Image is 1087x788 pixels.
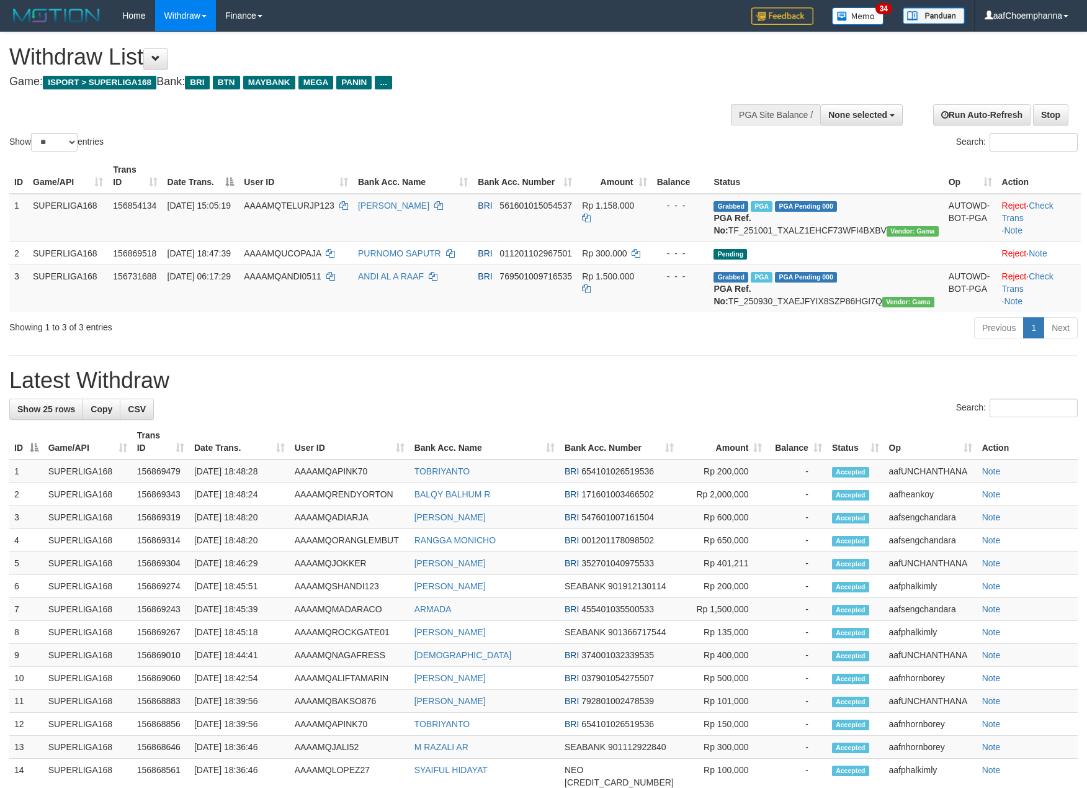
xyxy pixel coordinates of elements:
[982,765,1001,775] a: Note
[884,598,977,621] td: aafsengchandara
[1002,201,1027,211] a: Reject
[565,765,583,775] span: NEO
[974,317,1024,338] a: Previous
[43,460,132,483] td: SUPERLIGA168
[9,265,28,312] td: 3
[982,489,1001,499] a: Note
[832,559,869,569] span: Accepted
[767,644,826,667] td: -
[409,424,560,460] th: Bank Acc. Name: activate to sort column ascending
[820,104,903,125] button: None selected
[565,581,606,591] span: SEABANK
[713,272,748,283] span: Grabbed
[884,506,977,529] td: aafsengchandara
[581,466,654,476] span: Copy 654101026519536 to clipboard
[185,76,209,89] span: BRI
[751,272,772,283] span: Marked by aafromsomean
[657,247,704,260] div: - - -
[709,158,943,194] th: Status
[290,483,409,506] td: AAAAMQRENDYORTON
[982,558,1001,568] a: Note
[884,552,977,575] td: aafUNCHANTHANA
[1004,225,1022,235] a: Note
[832,651,869,661] span: Accepted
[565,627,606,637] span: SEABANK
[581,650,654,660] span: Copy 374001032339535 to clipboard
[679,529,767,552] td: Rp 650,000
[944,265,997,312] td: AUTOWD-BOT-PGA
[767,460,826,483] td: -
[414,673,486,683] a: [PERSON_NAME]
[189,483,290,506] td: [DATE] 18:48:24
[1002,201,1053,223] a: Check Trans
[565,466,579,476] span: BRI
[28,194,108,242] td: SUPERLIGA168
[875,3,892,14] span: 34
[9,424,43,460] th: ID: activate to sort column descending
[1002,248,1027,258] a: Reject
[565,742,606,752] span: SEABANK
[679,575,767,598] td: Rp 200,000
[168,271,231,281] span: [DATE] 06:17:29
[713,284,751,306] b: PGA Ref. No:
[478,271,492,281] span: BRI
[9,242,28,265] td: 2
[565,696,579,706] span: BRI
[832,536,869,546] span: Accepted
[608,581,666,591] span: Copy 901912130114 to clipboard
[290,736,409,759] td: AAAAMQJALI52
[582,271,634,281] span: Rp 1.500.000
[565,719,579,729] span: BRI
[189,598,290,621] td: [DATE] 18:45:39
[581,512,654,522] span: Copy 547601007161504 to clipboard
[9,621,43,644] td: 8
[499,271,572,281] span: Copy 769501009716535 to clipboard
[679,424,767,460] th: Amount: activate to sort column ascending
[582,248,627,258] span: Rp 300.000
[565,673,579,683] span: BRI
[353,158,473,194] th: Bank Acc. Name: activate to sort column ascending
[832,628,869,638] span: Accepted
[290,667,409,690] td: AAAAMQALIFTAMARIN
[565,535,579,545] span: BRI
[884,460,977,483] td: aafUNCHANTHANA
[414,742,468,752] a: M RAZALI AR
[679,621,767,644] td: Rp 135,000
[189,736,290,759] td: [DATE] 18:36:46
[982,604,1001,614] a: Note
[414,558,486,568] a: [PERSON_NAME]
[933,104,1031,125] a: Run Auto-Refresh
[767,598,826,621] td: -
[132,667,189,690] td: 156869060
[565,489,579,499] span: BRI
[9,399,83,420] a: Show 25 rows
[997,265,1081,312] td: · ·
[132,736,189,759] td: 156868646
[43,621,132,644] td: SUPERLIGA168
[884,644,977,667] td: aafUNCHANTHANA
[189,506,290,529] td: [DATE] 18:48:20
[113,201,156,211] span: 156854134
[832,674,869,684] span: Accepted
[132,424,189,460] th: Trans ID: activate to sort column ascending
[884,424,977,460] th: Op: activate to sort column ascending
[990,133,1078,152] input: Search:
[767,621,826,644] td: -
[132,713,189,736] td: 156868856
[31,133,78,152] select: Showentries
[239,158,353,194] th: User ID: activate to sort column ascending
[414,627,486,637] a: [PERSON_NAME]
[189,529,290,552] td: [DATE] 18:48:20
[128,404,146,414] span: CSV
[358,271,424,281] a: ANDI AL A RAAF
[565,604,579,614] span: BRI
[43,424,132,460] th: Game/API: activate to sort column ascending
[358,201,429,211] a: [PERSON_NAME]
[657,199,704,212] div: - - -
[43,644,132,667] td: SUPERLIGA168
[751,7,813,25] img: Feedback.jpg
[43,483,132,506] td: SUPERLIGA168
[882,297,934,307] span: Vendor URL: https://trx31.1velocity.biz
[132,506,189,529] td: 156869319
[132,690,189,713] td: 156868883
